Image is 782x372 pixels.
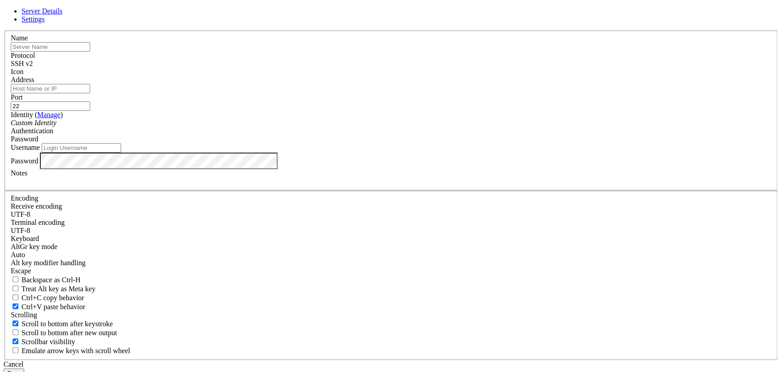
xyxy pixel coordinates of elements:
label: Protocol [11,52,35,59]
span: ubuntu@vps-2b1f64c8 [4,156,72,163]
x-row: * Documentation: [URL][DOMAIN_NAME] [4,19,665,26]
input: Backspace as Ctrl-H [13,276,18,282]
a: Server Details [22,7,62,15]
a: Manage [37,111,61,118]
div: Custom Identity [11,119,771,127]
div: Password [11,135,771,143]
label: If true, the backspace should send BS ('\x08', aka ^H). Otherwise the backspace key should send '... [11,276,81,284]
span: Scroll to bottom after new output [22,329,117,337]
label: Ctrl-C copies if true, send ^C to host if false. Ctrl-Shift-C sends ^C to host if true, copies if... [11,294,84,302]
span: Ctrl+C copy behavior [22,294,84,302]
input: Scroll to bottom after new output [13,329,18,335]
label: The vertical scrollbar mode. [11,338,75,346]
label: Username [11,144,40,151]
label: Port [11,93,23,101]
x-row: * Management: [URL][DOMAIN_NAME] [4,26,665,34]
label: Keyboard [11,235,39,242]
x-row: root@vps-2b1f64c8:/home/ubuntu# [4,210,665,217]
x-row: root@vps-2b1f64c8:/home/ubuntu# servicesudo systemctl restart koha-common [4,164,665,171]
label: When using the alternative screen buffer, and DECCKM (Application Cursor Keys) is active, mouse w... [11,347,130,354]
div: Cancel [4,360,778,368]
x-row: The list of available updates is more than a week old. [4,126,665,133]
div: SSH v2 [11,60,771,68]
label: Authentication [11,127,53,135]
input: Ctrl+C copy behavior [13,294,18,300]
div: Auto [11,251,771,259]
span: Scrollbar visibility [22,338,75,346]
span: Password [11,135,38,143]
span: ( ) [35,111,63,118]
i: Custom Identity [11,119,56,127]
input: Scrollbar visibility [13,338,18,344]
x-row: root@vps-2b1f64c8:/home/ubuntu# [4,217,665,225]
input: Server Name [11,42,90,52]
span: Treat Alt key as Meta key [22,285,96,293]
label: Scrolling [11,311,37,319]
input: Login Username [42,143,121,153]
x-row: : $ sudo su [4,156,665,164]
x-row: root@vps-2b1f64c8:/home/ubuntu# sudo systemctl restart apache2 [4,202,665,210]
x-row: root@vps-2b1f64c8:/home/ubuntu# [4,179,665,187]
input: Host Name or IP [11,84,90,93]
x-row: For more details see: [4,65,665,72]
span: Backspace as Ctrl-H [22,276,81,284]
input: Scroll to bottom after keystroke [13,320,18,326]
label: Encoding [11,194,38,202]
input: Treat Alt key as Meta key [13,285,18,291]
x-row: Welcome to Ubuntu 20.04.6 LTS (GNU/Linux 5.4.0-216-generic x86_64) [4,4,665,11]
span: Scroll to bottom after keystroke [22,320,113,328]
span: UTF-8 [11,210,30,218]
span: UTF-8 [11,227,30,234]
label: Notes [11,169,27,177]
label: Identity [11,111,63,118]
label: Set the expected encoding for data received from the host. If the encodings do not match, visual ... [11,243,57,250]
label: Scroll to bottom after new output. [11,329,117,337]
input: Ctrl+V paste behavior [13,303,18,309]
label: Whether to scroll to the bottom on any keystroke. [11,320,113,328]
label: Controls how the Alt key is handled. Escape: Send an ESC prefix. 8-Bit: Add 128 to the typed char... [11,259,86,267]
span: ~ [75,156,79,163]
label: Password [11,157,38,164]
x-row: root@vps-2b1f64c8:/home/ubuntu# [4,194,665,202]
label: Set the expected encoding for data received from the host. If the encodings do not match, visual ... [11,202,62,210]
a: Settings [22,15,45,23]
x-row: 203 updates can be applied immediately. [4,88,665,95]
input: Emulate arrow keys with scroll wheel [13,347,18,353]
x-row: To see these additional updates run: apt list --upgradable [4,103,665,110]
x-row: [URL][DOMAIN_NAME] [4,72,665,80]
x-row: * Ubuntu 20.04 LTS Focal Fossa has reached its end of standard support on 31 Ma [4,49,665,57]
div: UTF-8 [11,210,771,219]
x-row: Last login: [DATE] from [TECHNICAL_ID] [4,149,665,156]
span: Auto [11,251,25,258]
span: SSH v2 [11,60,33,67]
x-row: servicesudo: command not found [4,171,665,179]
x-row: 34 of these updates are standard security updates. [4,95,665,103]
div: UTF-8 [11,227,771,235]
x-row: root@vps-2b1f64c8:/home/ubuntu# sudo systemctl restart koha-common [4,187,665,194]
x-row: To check for new updates run: sudo apt update [4,133,665,141]
label: Name [11,34,28,42]
input: Port Number [11,101,90,111]
label: The default terminal encoding. ISO-2022 enables character map translations (like graphics maps). ... [11,219,65,226]
span: Escape [11,267,31,275]
label: Address [11,76,34,83]
label: Ctrl+V pastes if true, sends ^V to host if false. Ctrl+Shift+V sends ^V to host if true, pastes i... [11,303,85,311]
div: Escape [11,267,771,275]
label: Whether the Alt key acts as a Meta key or as a distinct Alt key. [11,285,96,293]
x-row: * Support: [URL][DOMAIN_NAME] [4,34,665,42]
span: Emulate arrow keys with scroll wheel [22,347,130,354]
label: Icon [11,68,23,75]
div: (32, 28) [125,217,128,225]
span: Ctrl+V paste behavior [22,303,85,311]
